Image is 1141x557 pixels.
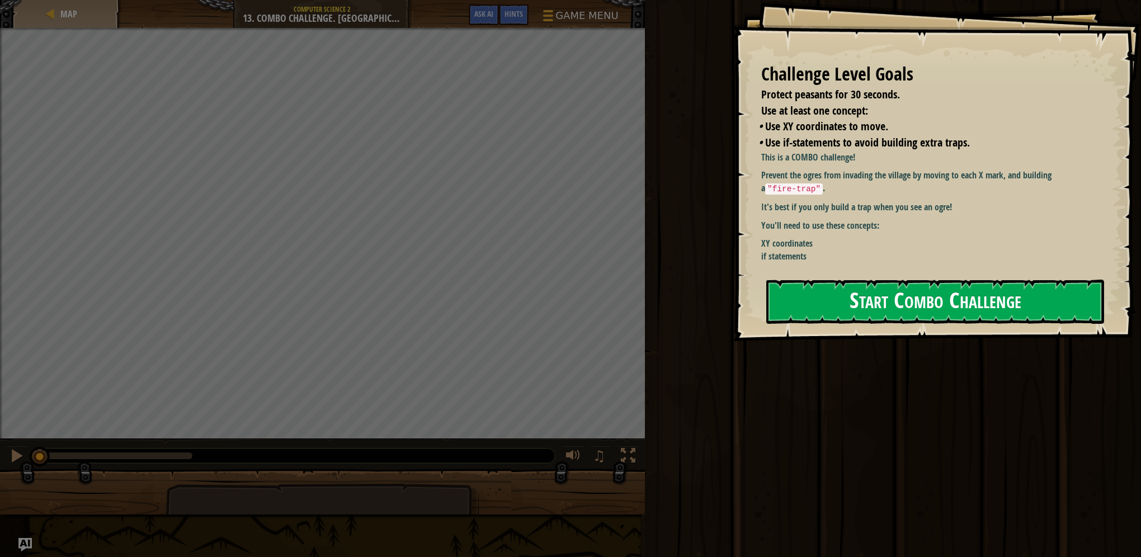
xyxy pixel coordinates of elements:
i: • [758,135,762,150]
span: ♫ [592,447,605,464]
li: Use XY coordinates to move. [758,119,1099,135]
li: Protect peasants for 30 seconds. [747,87,1099,103]
p: You'll need to use these concepts: [761,219,1110,232]
code: "fire-trap" [765,183,823,195]
span: Ask AI [474,8,493,19]
p: Prevent the ogres from invading the village by moving to each X mark, and building a . [761,169,1110,195]
span: Game Menu [555,8,618,23]
span: Protect peasants for 30 seconds. [761,87,900,102]
li: if statements [761,250,1110,263]
a: Map [57,8,77,20]
p: It's best if you only build a trap when you see an ogre! [761,201,1110,214]
span: Use if-statements to avoid building extra traps. [765,135,970,150]
button: Ask AI [469,4,499,25]
p: This is a COMBO challenge! [761,151,1110,164]
button: ♫ [590,446,611,469]
button: Toggle fullscreen [617,446,639,469]
button: Start Combo Challenge [766,280,1104,324]
span: Map [60,8,77,20]
li: Use at least one concept: [747,103,1099,119]
li: Use if-statements to avoid building extra traps. [758,135,1099,151]
span: Use XY coordinates to move. [765,119,888,134]
li: XY coordinates [761,237,1110,250]
span: Use at least one concept: [761,103,868,118]
span: Hints [505,8,523,19]
div: Challenge Level Goals [761,62,1102,87]
button: Game Menu [534,4,625,31]
i: • [758,119,762,134]
button: Ctrl + P: Pause [6,446,28,469]
button: Ask AI [18,538,32,551]
button: Adjust volume [562,446,584,469]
